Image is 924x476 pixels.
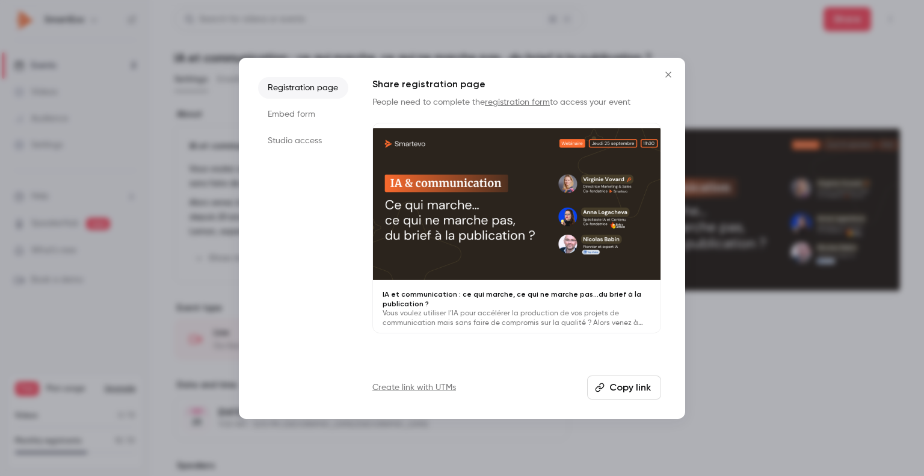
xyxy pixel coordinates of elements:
a: Create link with UTMs [372,382,456,394]
h1: Share registration page [372,77,661,91]
a: registration form [485,98,550,107]
li: Registration page [258,77,348,99]
button: Copy link [587,376,661,400]
li: Embed form [258,104,348,125]
p: Vous voulez utiliser l’IA pour accélérer la production de vos projets de communication mais sans ... [383,309,651,328]
li: Studio access [258,130,348,152]
p: IA et communication : ce qui marche, ce qui ne marche pas...du brief à la publication ? [383,289,651,309]
button: Close [656,63,680,87]
a: IA et communication : ce qui marche, ce qui ne marche pas...du brief à la publication ?Vous voule... [372,123,661,334]
p: People need to complete the to access your event [372,96,661,108]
